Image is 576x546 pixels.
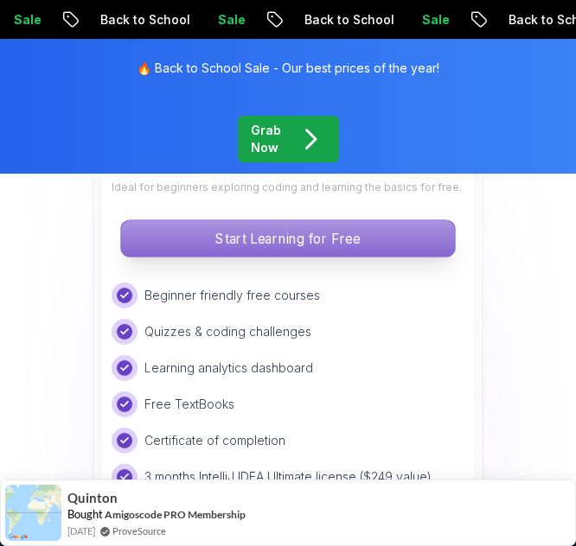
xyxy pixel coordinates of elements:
[406,11,461,29] p: Sale
[67,491,118,505] span: Quinton
[144,432,285,449] p: Certificate of completion
[67,524,95,538] span: [DATE]
[67,507,103,521] span: Bought
[84,11,202,29] p: Back to School
[120,219,456,257] button: Start Learning for Free
[5,485,61,541] img: provesource social proof notification image
[144,359,313,377] p: Learning analytics dashboard
[144,323,311,340] p: Quizzes & coding challenges
[144,287,320,304] p: Beginner friendly free courses
[251,122,282,156] p: Grab Now
[121,220,455,257] p: Start Learning for Free
[112,524,166,538] a: ProveSource
[112,230,464,247] a: Start Learning for Free
[288,11,406,29] p: Back to School
[202,11,257,29] p: Sale
[112,181,464,194] p: Ideal for beginners exploring coding and learning the basics for free.
[137,60,439,77] p: 🔥 Back to School Sale - Our best prices of the year!
[144,468,432,486] p: 3 months IntelliJ IDEA Ultimate license ($249 value)
[105,507,246,522] a: Amigoscode PRO Membership
[144,396,234,413] p: Free TextBooks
